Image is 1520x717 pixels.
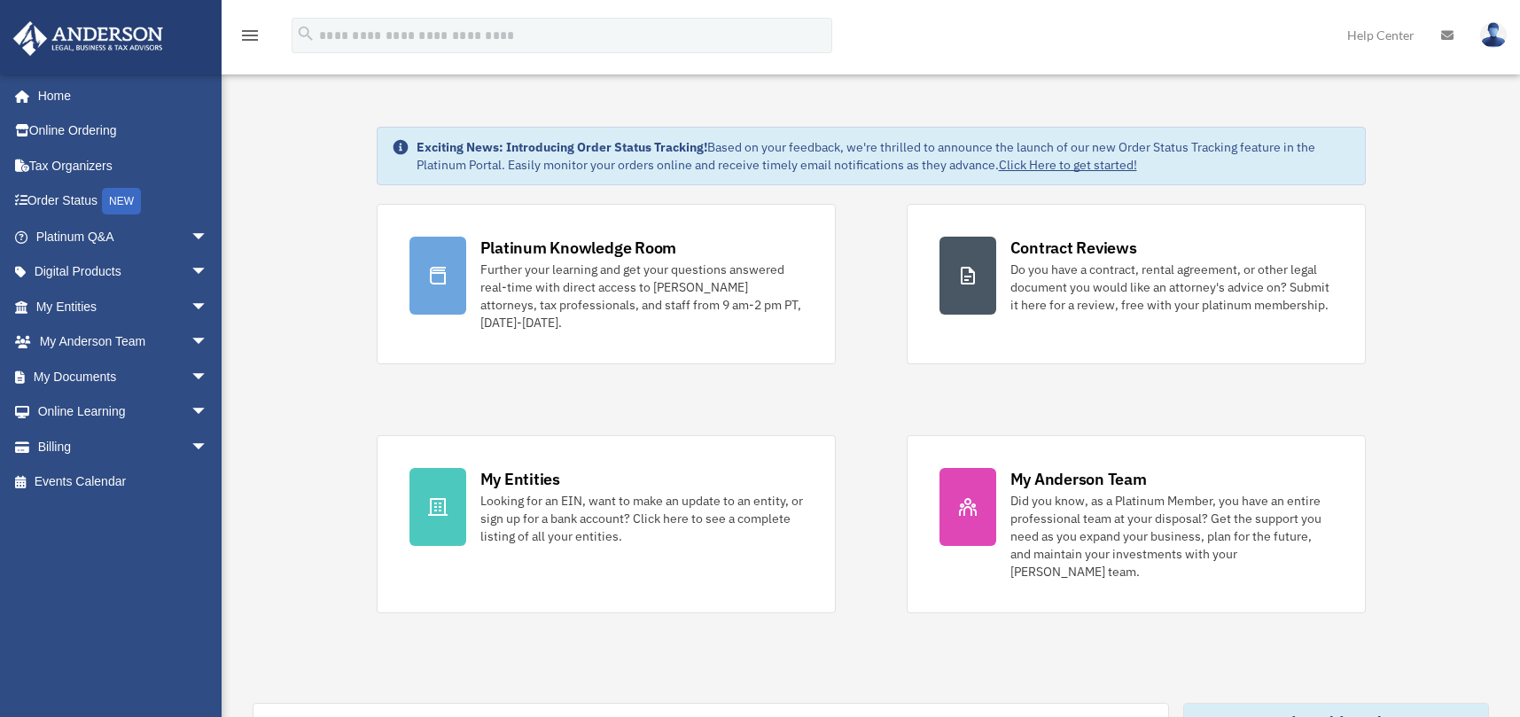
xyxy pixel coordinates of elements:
span: arrow_drop_down [191,219,226,255]
div: My Anderson Team [1010,468,1147,490]
span: arrow_drop_down [191,394,226,431]
span: arrow_drop_down [191,289,226,325]
a: Contract Reviews Do you have a contract, rental agreement, or other legal document you would like... [907,204,1366,364]
span: arrow_drop_down [191,359,226,395]
a: Click Here to get started! [999,157,1137,173]
a: Digital Productsarrow_drop_down [12,254,235,290]
div: Contract Reviews [1010,237,1137,259]
strong: Exciting News: Introducing Order Status Tracking! [417,139,707,155]
div: Do you have a contract, rental agreement, or other legal document you would like an attorney's ad... [1010,261,1333,314]
a: Order StatusNEW [12,183,235,220]
a: My Entities Looking for an EIN, want to make an update to an entity, or sign up for a bank accoun... [377,435,836,613]
a: Tax Organizers [12,148,235,183]
a: My Entitiesarrow_drop_down [12,289,235,324]
i: search [296,24,316,43]
a: Home [12,78,226,113]
div: Platinum Knowledge Room [480,237,677,259]
span: arrow_drop_down [191,429,226,465]
div: NEW [102,188,141,214]
a: Platinum Q&Aarrow_drop_down [12,219,235,254]
span: arrow_drop_down [191,324,226,361]
div: Further your learning and get your questions answered real-time with direct access to [PERSON_NAM... [480,261,803,331]
a: My Anderson Teamarrow_drop_down [12,324,235,360]
a: menu [239,31,261,46]
div: Looking for an EIN, want to make an update to an entity, or sign up for a bank account? Click her... [480,492,803,545]
a: Platinum Knowledge Room Further your learning and get your questions answered real-time with dire... [377,204,836,364]
a: Events Calendar [12,464,235,500]
img: Anderson Advisors Platinum Portal [8,21,168,56]
a: My Documentsarrow_drop_down [12,359,235,394]
div: Did you know, as a Platinum Member, you have an entire professional team at your disposal? Get th... [1010,492,1333,581]
img: User Pic [1480,22,1507,48]
a: Online Learningarrow_drop_down [12,394,235,430]
i: menu [239,25,261,46]
div: Based on your feedback, we're thrilled to announce the launch of our new Order Status Tracking fe... [417,138,1351,174]
a: My Anderson Team Did you know, as a Platinum Member, you have an entire professional team at your... [907,435,1366,613]
a: Online Ordering [12,113,235,149]
span: arrow_drop_down [191,254,226,291]
div: My Entities [480,468,560,490]
a: Billingarrow_drop_down [12,429,235,464]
